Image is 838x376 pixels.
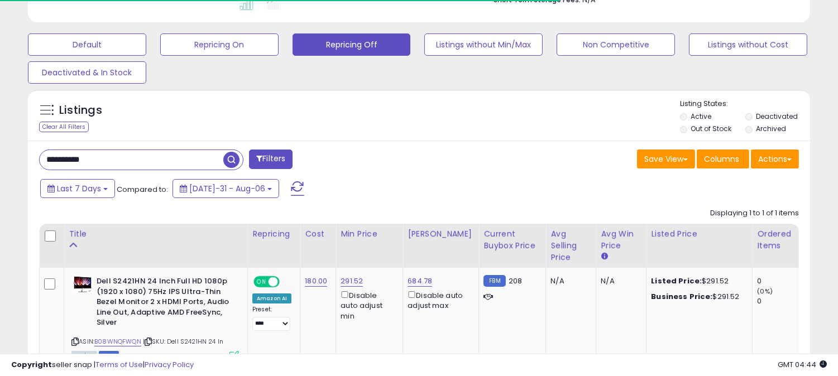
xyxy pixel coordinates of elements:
a: Terms of Use [95,359,143,370]
a: 684.78 [408,276,432,287]
a: 291.52 [341,276,363,287]
button: [DATE]-31 - Aug-06 [173,179,279,198]
strong: Copyright [11,359,52,370]
div: [PERSON_NAME] [408,228,474,240]
img: 41AlPPWWZZL._SL40_.jpg [71,276,94,293]
button: Deactivated & In Stock [28,61,146,84]
label: Archived [756,124,786,133]
span: [DATE]-31 - Aug-06 [189,183,265,194]
button: Columns [697,150,749,168]
div: $291.52 [651,276,744,286]
span: FBM [99,351,119,360]
span: All listings currently available for purchase on Amazon [71,351,97,360]
div: Cost [305,228,331,240]
button: Listings without Cost [689,33,807,56]
div: N/A [550,276,587,286]
div: Title [69,228,243,240]
button: Non Competitive [557,33,675,56]
small: Avg Win Price. [601,252,607,262]
a: 180.00 [305,276,327,287]
label: Deactivated [756,112,798,121]
div: Displaying 1 to 1 of 1 items [710,208,799,219]
label: Out of Stock [691,124,731,133]
p: Listing States: [680,99,810,109]
div: 0 [757,296,802,306]
span: ON [255,277,269,287]
b: Listed Price: [651,276,702,286]
div: Listed Price [651,228,748,240]
button: Save View [637,150,695,168]
div: Preset: [252,306,291,331]
div: Disable auto adjust max [408,289,470,311]
small: FBM [483,275,505,287]
div: $291.52 [651,292,744,302]
div: seller snap | | [11,360,194,370]
b: Business Price: [651,291,712,302]
span: OFF [278,277,296,287]
button: Repricing Off [293,33,411,56]
button: Actions [751,150,799,168]
small: (0%) [757,287,773,296]
button: Default [28,33,146,56]
div: Current Buybox Price [483,228,541,252]
button: Filters [249,150,293,169]
div: Ordered Items [757,228,798,252]
span: Compared to: [117,184,168,195]
div: Avg Win Price [601,228,641,252]
b: Dell S2421HN 24 Inch Full HD 1080p (1920 x 1080) 75Hz IPS Ultra-Thin Bezel Monitor 2 x HDMI Ports... [97,276,232,331]
span: 2025-08-14 04:44 GMT [778,359,827,370]
div: Avg Selling Price [550,228,591,263]
a: B08WNQFWQN [94,337,141,346]
div: N/A [601,276,638,286]
span: Columns [704,153,739,165]
span: | SKU: Dell S2421HN 24 In [143,337,223,346]
div: Disable auto adjust min [341,289,394,321]
div: Amazon AI [252,293,291,303]
button: Listings without Min/Max [424,33,543,56]
a: Privacy Policy [145,359,194,370]
h5: Listings [59,103,102,118]
div: Min Price [341,228,398,240]
div: 0 [757,276,802,286]
div: Repricing [252,228,295,240]
span: Last 7 Days [57,183,101,194]
span: 208 [509,276,522,286]
button: Last 7 Days [40,179,115,198]
button: Repricing On [160,33,279,56]
label: Active [691,112,711,121]
div: Clear All Filters [39,122,89,132]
